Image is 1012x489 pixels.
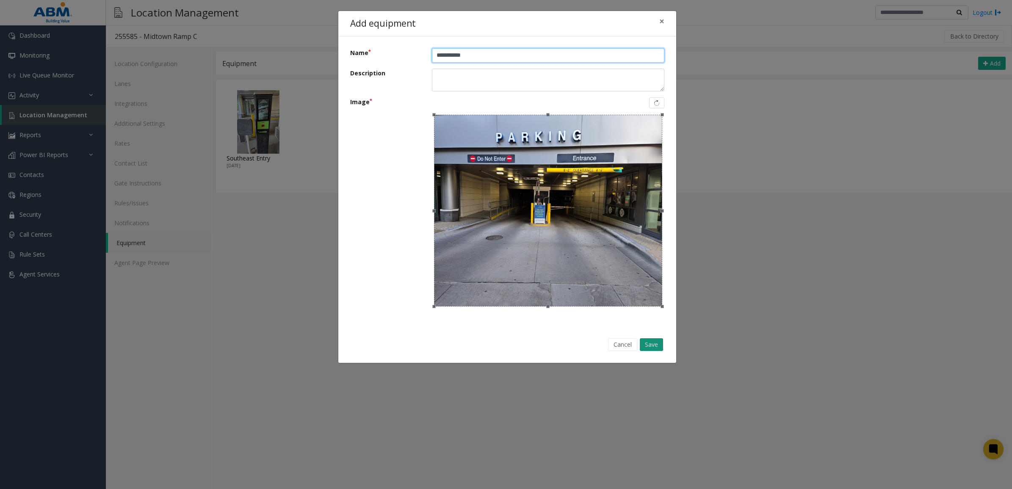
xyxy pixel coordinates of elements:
[659,15,664,27] span: ×
[350,17,416,30] h4: Add equipment
[653,99,660,106] img: rotate
[608,338,637,351] button: Cancel
[653,11,670,32] button: Close
[344,97,426,306] label: Image
[344,48,426,60] label: Name
[344,69,426,89] label: Description
[640,338,663,351] button: Save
